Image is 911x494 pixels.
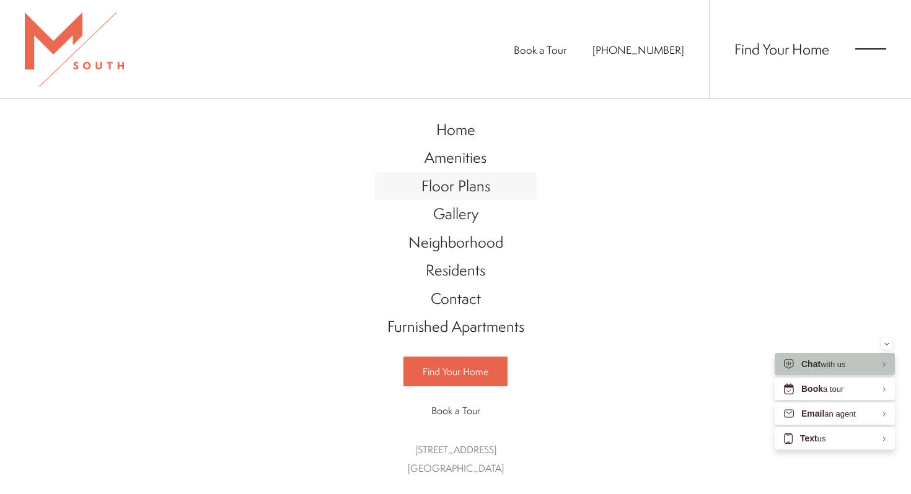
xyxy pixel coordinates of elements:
span: Book a Tour [431,404,480,417]
a: Go to Furnished Apartments (opens in a new tab) [375,313,537,341]
a: Go to Contact [375,285,537,313]
a: Book a Tour [514,43,566,57]
a: Get Directions to 5110 South Manhattan Avenue Tampa, FL 33611 [408,443,504,475]
span: [PHONE_NUMBER] [592,43,684,57]
div: Main [375,103,537,490]
button: Open Menu [855,43,886,54]
a: Go to Home [375,116,537,144]
a: Go to Neighborhood [375,228,537,257]
a: Go to Amenities [375,144,537,172]
span: Neighborhood [408,232,503,253]
a: Go to Residents [375,256,537,285]
span: Residents [426,259,485,280]
span: Home [436,119,475,140]
span: Contact [431,288,481,309]
img: MSouth [25,12,124,87]
span: Floor Plans [421,175,490,196]
span: Find Your Home [423,365,488,378]
a: Find Your Home [403,357,508,386]
span: Amenities [425,147,486,168]
a: Book a Tour [403,396,508,425]
a: Go to Gallery [375,200,537,228]
a: Find Your Home [734,39,829,59]
span: Gallery [433,203,478,224]
span: Furnished Apartments [387,316,524,337]
a: Go to Floor Plans [375,172,537,201]
a: Call Us at 813-570-8014 [592,43,684,57]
